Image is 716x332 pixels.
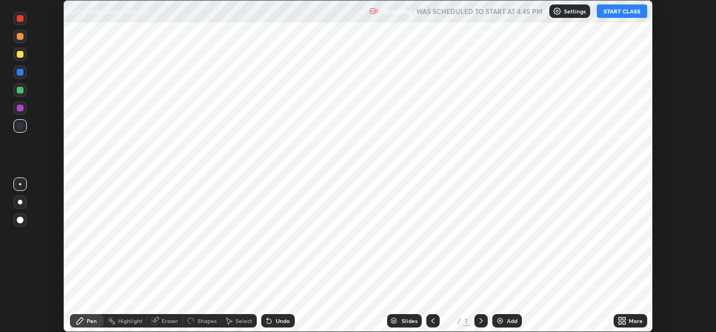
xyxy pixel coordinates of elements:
img: recording.375f2c34.svg [369,7,378,16]
div: Shapes [197,318,216,324]
div: More [629,318,643,324]
h5: WAS SCHEDULED TO START AT 4:45 PM [416,6,543,16]
img: class-settings-icons [553,7,562,16]
div: Highlight [118,318,143,324]
img: add-slide-button [496,316,505,325]
div: 1 [463,316,470,326]
div: Slides [402,318,417,324]
div: Add [507,318,517,324]
div: Undo [276,318,290,324]
div: 1 [444,317,455,324]
div: / [458,317,461,324]
p: Differential Equations -05 [70,7,149,16]
div: Select [235,318,252,324]
div: animation [184,314,197,328]
p: Recording [380,7,412,16]
div: Pen [87,318,97,324]
button: START CLASS [597,4,647,18]
div: Eraser [162,318,178,324]
p: Settings [564,8,586,14]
